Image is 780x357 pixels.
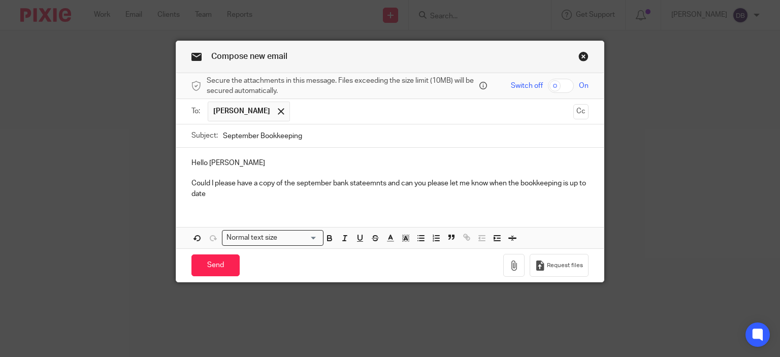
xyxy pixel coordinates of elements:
[191,106,203,116] label: To:
[222,230,323,246] div: Search for option
[573,104,589,119] button: Cc
[211,52,287,60] span: Compose new email
[224,233,280,243] span: Normal text size
[191,254,240,276] input: Send
[281,233,317,243] input: Search for option
[511,81,543,91] span: Switch off
[213,106,270,116] span: [PERSON_NAME]
[530,254,589,277] button: Request files
[578,51,589,65] a: Close this dialog window
[191,178,589,199] p: Could I please have a copy of the september bank stateemnts and can you please let me know when t...
[191,158,589,168] p: Hello [PERSON_NAME]
[191,131,218,141] label: Subject:
[207,76,477,96] span: Secure the attachments in this message. Files exceeding the size limit (10MB) will be secured aut...
[579,81,589,91] span: On
[547,262,583,270] span: Request files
